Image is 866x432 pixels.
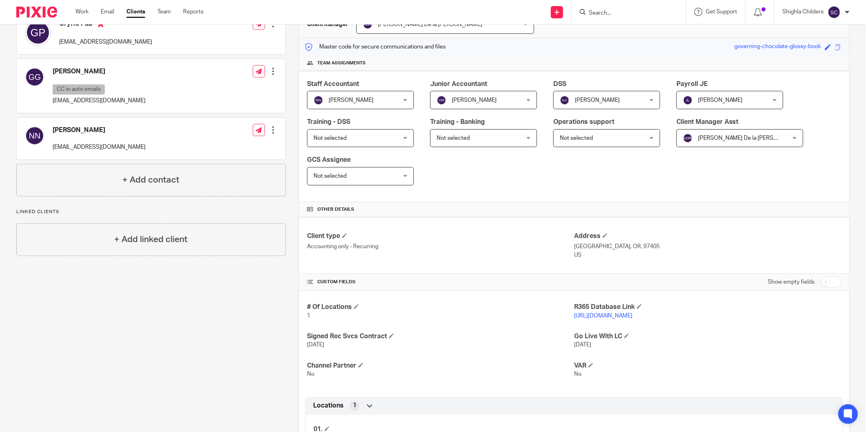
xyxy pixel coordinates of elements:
span: GCS Assignee [307,156,351,163]
span: DSS [553,81,566,87]
h4: Channel Partner [307,361,574,370]
p: [EMAIL_ADDRESS][DOMAIN_NAME] [53,97,146,105]
span: Not selected [437,135,470,141]
p: US [574,251,841,259]
span: Payroll JE [676,81,708,87]
span: Client Manager Asst [676,119,739,125]
span: Team assignments [317,60,366,66]
span: Not selected [314,135,347,141]
span: Training - DSS [307,119,350,125]
p: [EMAIL_ADDRESS][DOMAIN_NAME] [53,143,146,151]
h4: R365 Database Link [574,303,841,311]
span: Locations [313,401,344,410]
p: Accounting only - Recurring [307,242,574,251]
span: Other details [317,206,354,213]
span: No [307,371,314,377]
a: Team [157,8,171,16]
p: [EMAIL_ADDRESS][DOMAIN_NAME] [59,38,152,46]
span: No [574,371,581,377]
h4: VAR [574,361,841,370]
h4: CUSTOM FIELDS [307,279,574,285]
span: 1 [353,401,356,410]
span: Not selected [560,135,593,141]
h4: Address [574,232,841,240]
span: Training - Banking [430,119,485,125]
span: [PERSON_NAME] De la [PERSON_NAME] [698,135,803,141]
span: Not selected [314,173,347,179]
img: svg%3E [828,6,841,19]
img: svg%3E [437,95,446,105]
span: [DATE] [574,342,591,348]
label: Show empty fields [768,278,815,286]
a: Clients [126,8,145,16]
h4: + Add contact [122,174,179,186]
p: CC in auto emails [53,84,105,95]
span: Operations support [553,119,614,125]
h4: + Add linked client [114,233,188,246]
span: Junior Accountant [430,81,487,87]
span: [DATE] [307,342,324,348]
span: Get Support [706,9,737,15]
img: svg%3E [683,133,693,143]
h4: # Of Locations [307,303,574,311]
p: [GEOGRAPHIC_DATA], OR, 97405 [574,242,841,251]
span: [PERSON_NAME] [329,97,373,103]
h4: Signed Rec Svcs Contract [307,332,574,341]
input: Search [588,10,661,17]
a: [URL][DOMAIN_NAME] [574,313,632,319]
img: Pixie [16,7,57,18]
h4: Client type [307,232,574,240]
img: svg%3E [363,20,373,29]
img: svg%3E [25,126,44,145]
img: svg%3E [560,95,570,105]
p: Shighla Childers [782,8,824,16]
h4: Go Live With LC [574,332,841,341]
img: svg%3E [25,20,51,46]
span: [PERSON_NAME] De la [PERSON_NAME] [378,22,483,27]
h4: [PERSON_NAME] [53,67,146,76]
h3: Client manager [307,20,348,29]
img: svg%3E [683,95,693,105]
span: 1 [307,313,310,319]
img: svg%3E [25,67,44,87]
span: [PERSON_NAME] [452,97,497,103]
a: Email [101,8,114,16]
p: Master code for secure communications and files [305,43,446,51]
h4: [PERSON_NAME] [53,126,146,134]
div: governing-chocolate-glossy-book [734,42,821,52]
img: svg%3E [314,95,323,105]
span: Staff Accountant [307,81,359,87]
span: [PERSON_NAME] [698,97,743,103]
h4: Gryffs Pub [59,20,152,30]
span: [PERSON_NAME] [575,97,620,103]
a: Reports [183,8,203,16]
a: Work [75,8,88,16]
p: Linked clients [16,209,286,215]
